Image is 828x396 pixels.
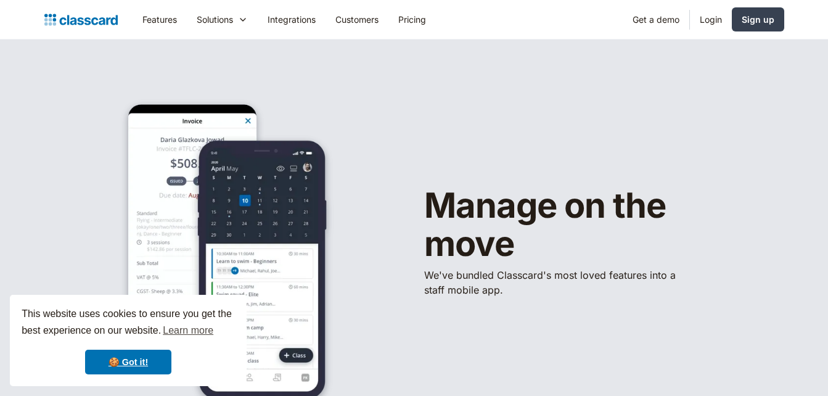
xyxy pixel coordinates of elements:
[690,6,732,33] a: Login
[22,307,235,340] span: This website uses cookies to ensure you get the best experience on our website.
[187,6,258,33] div: Solutions
[44,11,118,28] a: home
[161,321,215,340] a: learn more about cookies
[623,6,689,33] a: Get a demo
[388,6,436,33] a: Pricing
[133,6,187,33] a: Features
[424,187,745,263] h1: Manage on the move
[326,6,388,33] a: Customers
[742,13,774,26] div: Sign up
[258,6,326,33] a: Integrations
[85,350,171,374] a: dismiss cookie message
[732,7,784,31] a: Sign up
[10,295,247,386] div: cookieconsent
[197,13,233,26] div: Solutions
[424,268,683,297] p: We've bundled ​Classcard's most loved features into a staff mobile app.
